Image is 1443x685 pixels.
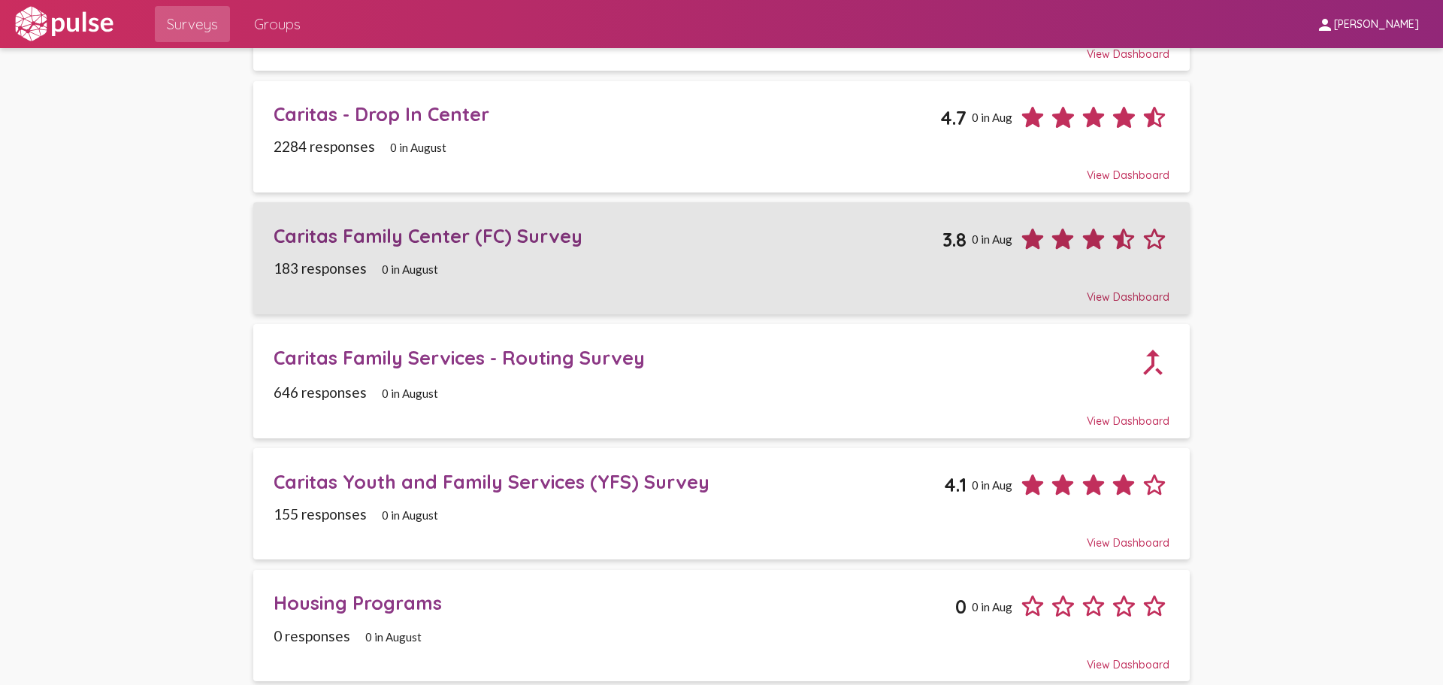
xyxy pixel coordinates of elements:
[972,232,1012,246] span: 0 in Aug
[1316,16,1334,34] mat-icon: person
[242,6,313,42] a: Groups
[274,401,1169,428] div: View Dashboard
[274,644,1169,671] div: View Dashboard
[1334,18,1419,32] span: [PERSON_NAME]
[253,81,1190,192] a: Caritas - Drop In Center4.70 in Aug2284 responses0 in AugustView Dashboard
[274,138,375,155] span: 2284 responses
[253,448,1190,559] a: Caritas Youth and Family Services (YFS) Survey4.10 in Aug155 responses0 in AugustView Dashboard
[972,600,1012,614] span: 0 in Aug
[942,228,967,251] span: 3.8
[972,478,1012,492] span: 0 in Aug
[382,262,438,276] span: 0 in August
[382,508,438,522] span: 0 in August
[274,277,1169,304] div: View Dashboard
[382,386,438,400] span: 0 in August
[1120,329,1186,396] mat-icon: call_merge
[365,630,422,644] span: 0 in August
[1304,10,1431,38] button: [PERSON_NAME]
[254,11,301,38] span: Groups
[940,106,967,129] span: 4.7
[274,155,1169,182] div: View Dashboard
[253,570,1190,681] a: Housing Programs00 in Aug0 responses0 in AugustView Dashboard
[274,627,350,644] span: 0 responses
[274,591,955,614] div: Housing Programs
[972,111,1012,124] span: 0 in Aug
[274,505,367,523] span: 155 responses
[274,102,940,126] div: Caritas - Drop In Center
[167,11,218,38] span: Surveys
[253,202,1190,314] a: Caritas Family Center (FC) Survey3.80 in Aug183 responses0 in AugustView Dashboard
[944,473,967,496] span: 4.1
[274,346,1136,369] div: Caritas Family Services - Routing Survey
[274,383,367,401] span: 646 responses
[274,470,944,493] div: Caritas Youth and Family Services (YFS) Survey
[253,324,1190,438] a: Caritas Family Services - Routing Survey646 responses0 in AugustView Dashboard
[274,523,1169,550] div: View Dashboard
[274,259,367,277] span: 183 responses
[155,6,230,42] a: Surveys
[12,5,116,43] img: white-logo.svg
[390,141,446,154] span: 0 in August
[274,224,942,247] div: Caritas Family Center (FC) Survey
[955,595,967,618] span: 0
